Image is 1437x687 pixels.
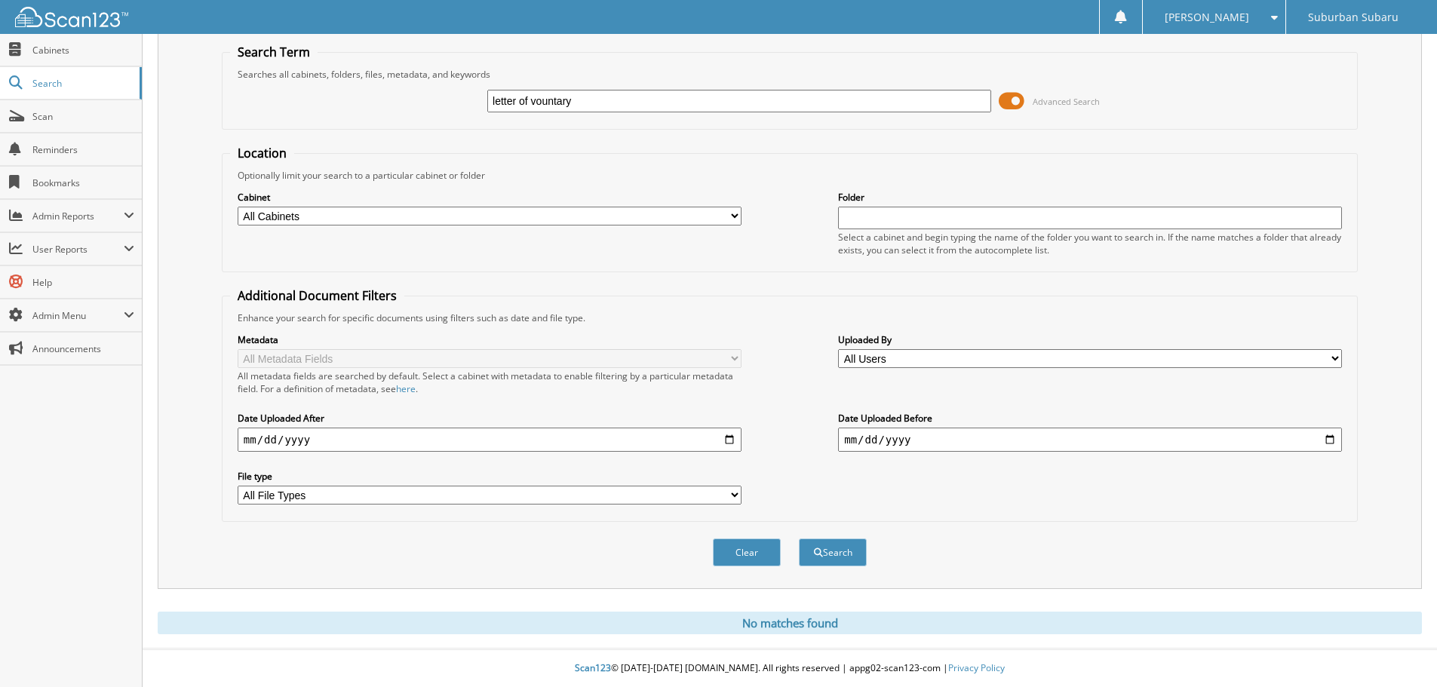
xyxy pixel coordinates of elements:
button: Clear [713,538,781,566]
input: end [838,428,1342,452]
span: Help [32,276,134,289]
span: User Reports [32,243,124,256]
span: Admin Reports [32,210,124,222]
div: © [DATE]-[DATE] [DOMAIN_NAME]. All rights reserved | appg02-scan123-com | [143,650,1437,687]
span: Suburban Subaru [1308,13,1399,22]
label: Cabinet [238,191,742,204]
div: Select a cabinet and begin typing the name of the folder you want to search in. If the name match... [838,231,1342,256]
span: Cabinets [32,44,134,57]
label: Date Uploaded After [238,412,742,425]
div: No matches found [158,612,1422,634]
img: scan123-logo-white.svg [15,7,128,27]
span: Admin Menu [32,309,124,322]
label: Folder [838,191,1342,204]
span: Scan [32,110,134,123]
button: Search [799,538,867,566]
span: Reminders [32,143,134,156]
span: Scan123 [575,661,611,674]
span: Announcements [32,342,134,355]
span: Search [32,77,132,90]
span: Bookmarks [32,176,134,189]
label: Date Uploaded Before [838,412,1342,425]
input: start [238,428,742,452]
legend: Location [230,145,294,161]
label: Metadata [238,333,742,346]
a: here [396,382,416,395]
a: Privacy Policy [948,661,1005,674]
iframe: Chat Widget [1362,615,1437,687]
legend: Search Term [230,44,318,60]
label: Uploaded By [838,333,1342,346]
div: Enhance your search for specific documents using filters such as date and file type. [230,311,1349,324]
legend: Additional Document Filters [230,287,404,304]
div: Optionally limit your search to a particular cabinet or folder [230,169,1349,182]
span: Advanced Search [1033,96,1100,107]
div: All metadata fields are searched by default. Select a cabinet with metadata to enable filtering b... [238,370,742,395]
div: Searches all cabinets, folders, files, metadata, and keywords [230,68,1349,81]
label: File type [238,470,742,483]
span: [PERSON_NAME] [1165,13,1249,22]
